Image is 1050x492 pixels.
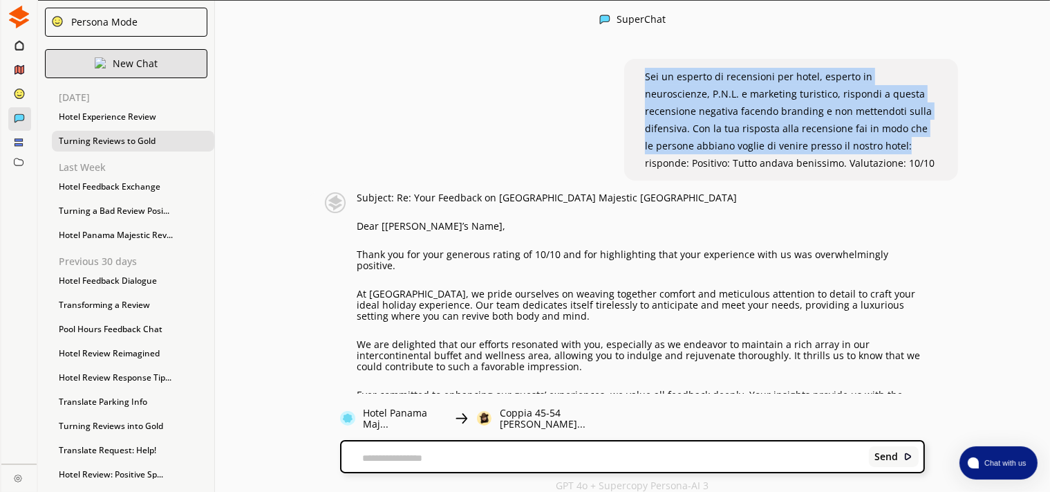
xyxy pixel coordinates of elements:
[357,339,925,372] p: We are delighted that our efforts resonated with you, especially as we endeavor to maintain a ric...
[364,408,446,430] p: Hotel Panama Maj...
[340,410,355,427] img: Close
[959,446,1038,480] button: atlas-launcher
[52,464,214,485] div: Hotel Review: Positive Sp...
[66,17,138,28] div: Persona Mode
[52,176,214,197] div: Hotel Feedback Exchange
[52,295,214,316] div: Transforming a Review
[52,319,214,340] div: Pool Hours Feedback Chat
[14,474,22,482] img: Close
[321,192,350,213] img: Close
[52,131,214,152] div: Turning Reviews to Gold
[113,58,158,69] p: New Chat
[357,289,925,322] p: At [GEOGRAPHIC_DATA], we pride ourselves on weaving together comfort and meticulous attention to ...
[52,392,214,412] div: Translate Parking Info
[599,14,610,25] img: Close
[52,440,214,461] div: Translate Request: Help!
[52,416,214,437] div: Turning Reviews into Gold
[59,256,214,267] p: Previous 30 days
[556,480,709,491] p: GPT 4o + Supercopy Persona-AI 3
[357,221,925,232] p: Dear [[PERSON_NAME]’s Name],
[52,343,214,364] div: Hotel Review Reimagined
[52,107,214,127] div: Hotel Experience Review
[903,452,913,462] img: Close
[59,92,214,103] p: [DATE]
[52,201,214,221] div: Turning a Bad Review Posi...
[477,410,491,427] img: Close
[8,6,30,28] img: Close
[979,457,1029,468] span: Chat with us
[51,15,64,28] img: Close
[52,367,214,388] div: Hotel Review Response Tip...
[500,408,632,430] p: Coppia 45-54 [PERSON_NAME]...
[59,162,214,173] p: Last Week
[52,271,214,291] div: Hotel Feedback Dialogue
[357,390,925,423] p: Ever committed to enhancing our guests’ experiences, we value all feedback deeply. Your insights ...
[52,225,214,246] div: Hotel Panama Majestic Rev...
[645,70,935,170] span: Sei un esperto di recensioni per hotel, esperto in neuroscienze, P.N.L. e marketing turistico, ri...
[1,464,37,489] a: Close
[95,57,106,69] img: Close
[875,451,899,462] b: Send
[617,14,666,27] div: SuperChat
[357,249,925,271] p: Thank you for your generous rating of 10/10 and for highlighting that your experience with us was...
[357,192,925,203] p: Subject: Re: Your Feedback on [GEOGRAPHIC_DATA] Majestic [GEOGRAPHIC_DATA]
[454,410,469,427] img: Close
